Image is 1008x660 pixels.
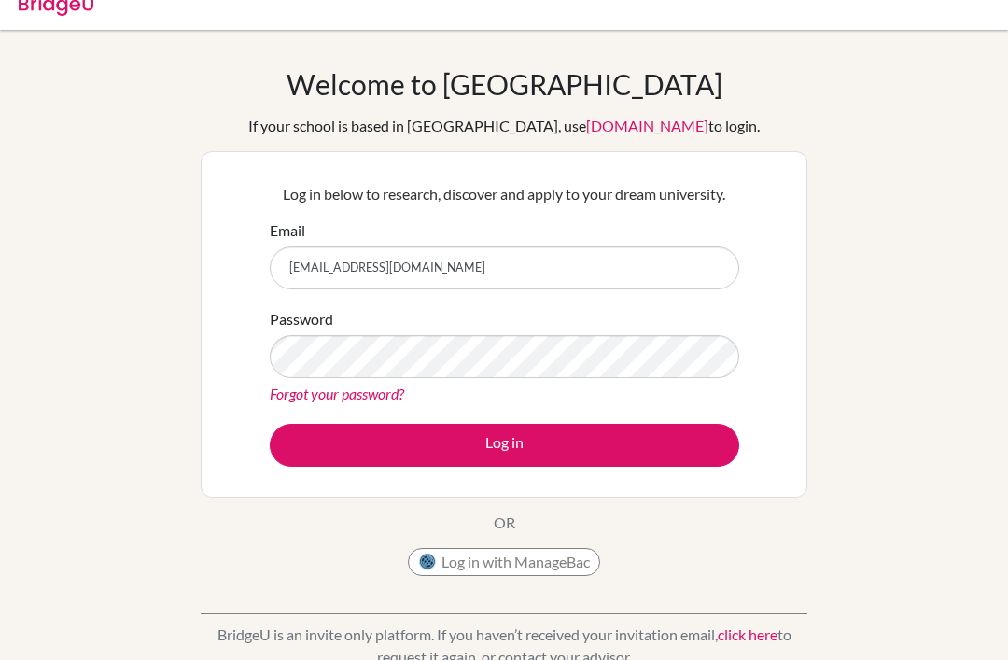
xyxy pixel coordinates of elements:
[270,308,333,330] label: Password
[270,424,739,467] button: Log in
[494,512,515,534] p: OR
[408,548,600,576] button: Log in with ManageBac
[270,183,739,205] p: Log in below to research, discover and apply to your dream university.
[287,67,722,101] h1: Welcome to [GEOGRAPHIC_DATA]
[270,219,305,242] label: Email
[586,117,708,134] a: [DOMAIN_NAME]
[248,115,760,137] div: If your school is based in [GEOGRAPHIC_DATA], use to login.
[718,625,777,643] a: click here
[270,385,404,402] a: Forgot your password?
